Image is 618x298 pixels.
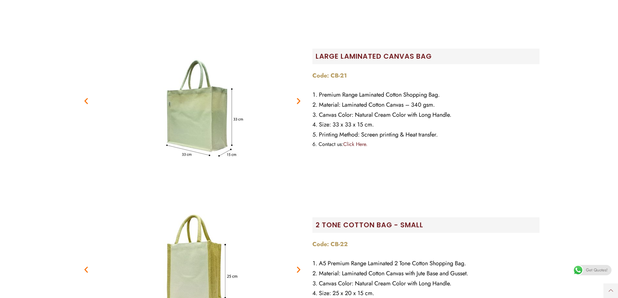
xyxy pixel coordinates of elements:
div: 1 / 2 [79,20,306,182]
div: Next slide [295,97,303,105]
strong: Code: CB-22 [312,240,348,248]
strong: Code: CB-21 [312,71,347,80]
a: Click Here. [343,140,368,148]
li: A5 Premium Range Laminated 2 Tone Cotton Shopping Bag. [312,258,539,268]
li: Size: 33 x 33 x 15 cm. [312,120,539,130]
li: Premium Range Laminated Cotton Shopping Bag. [312,90,539,100]
span: Get Quotes! [586,265,608,275]
li: Material: Laminated Cotton Canvas – 340 gsm. [312,100,539,110]
div: Next slide [295,265,303,273]
h2: 2 Tone Cotton Bag - Small [316,221,539,229]
img: Print [111,20,273,182]
div: Previous slide [82,97,90,105]
h2: Large Laminated Canvas Bag [316,52,539,61]
li: Printing Method: Screen printing & Heat transfer. [312,130,539,140]
div: Image Carousel [79,20,306,182]
li: Canvas Color: Natural Cream Color with Long Handle. [312,110,539,120]
div: Previous slide [82,265,90,273]
li: Contact us: [312,140,539,149]
li: Material: Laminated Cotton Canvas with Jute Base and Gusset. [312,268,539,279]
li: Canvas Color: Natural Cream Color with Long Handle. [312,279,539,289]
